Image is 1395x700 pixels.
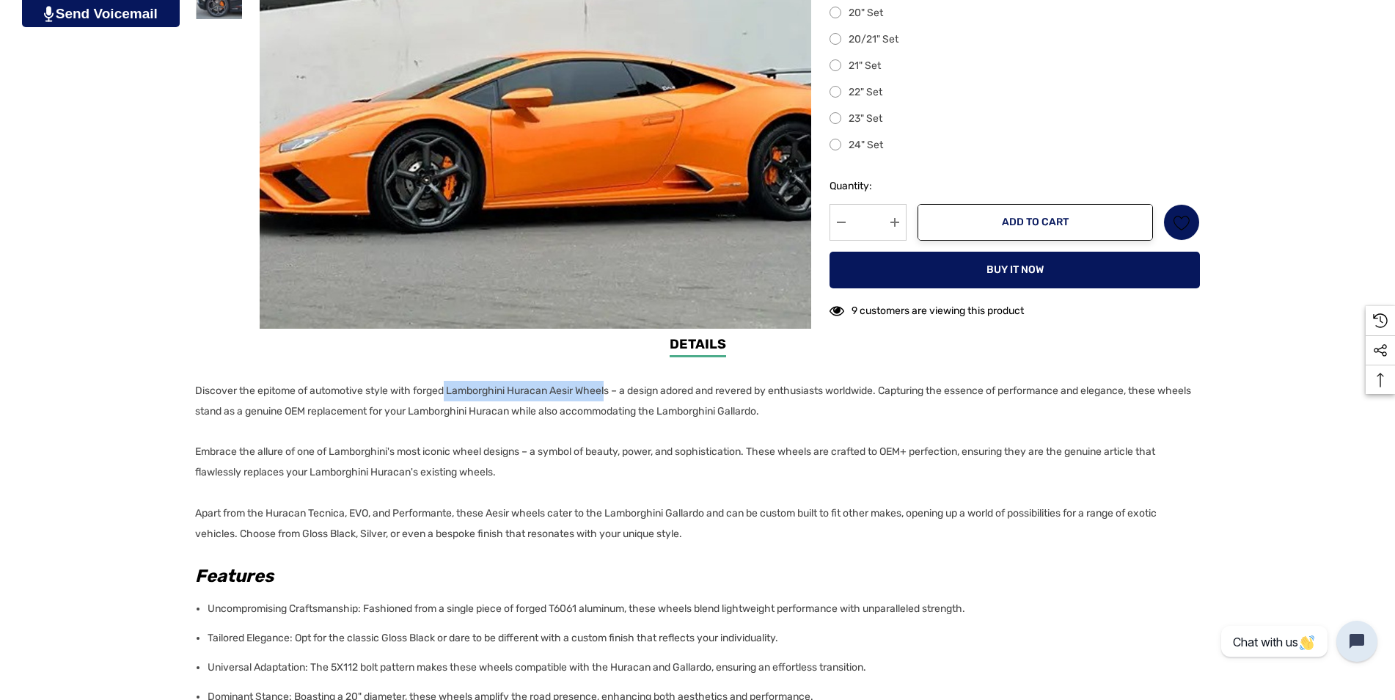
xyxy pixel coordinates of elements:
svg: Top [1366,373,1395,387]
svg: Recently Viewed [1373,313,1388,328]
button: Buy it now [830,252,1200,288]
div: 9 customers are viewing this product [830,297,1024,320]
label: 20/21" Set [830,31,1200,48]
label: Quantity: [830,178,907,195]
a: Details [670,335,726,357]
button: Add to Cart [918,204,1153,241]
span: Uncompromising Craftsmanship: Fashioned from a single piece of forged T6061 aluminum, these wheel... [208,602,965,615]
p: Discover the epitome of automotive style with forged Lamborghini Huracan Aesir Wheels – a design ... [195,381,1191,422]
label: 21" Set [830,57,1200,75]
label: 22" Set [830,84,1200,101]
label: 23" Set [830,110,1200,128]
a: Wish List [1163,204,1200,241]
svg: Wish List [1174,214,1190,231]
span: Universal Adaptation: The 5X112 bolt pattern makes these wheels compatible with the Huracan and G... [208,661,866,674]
label: 20" Set [830,4,1200,22]
img: PjwhLS0gR2VuZXJhdG9yOiBHcmF2aXQuaW8gLS0+PHN2ZyB4bWxucz0iaHR0cDovL3d3dy53My5vcmcvMjAwMC9zdmciIHhtb... [44,6,54,22]
label: 24" Set [830,136,1200,154]
p: Embrace the allure of one of Lamborghini's most iconic wheel designs – a symbol of beauty, power,... [195,442,1191,544]
h2: Features [195,563,1191,589]
svg: Social Media [1373,343,1388,358]
span: Tailored Elegance: Opt for the classic Gloss Black or dare to be different with a custom finish t... [208,632,778,644]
